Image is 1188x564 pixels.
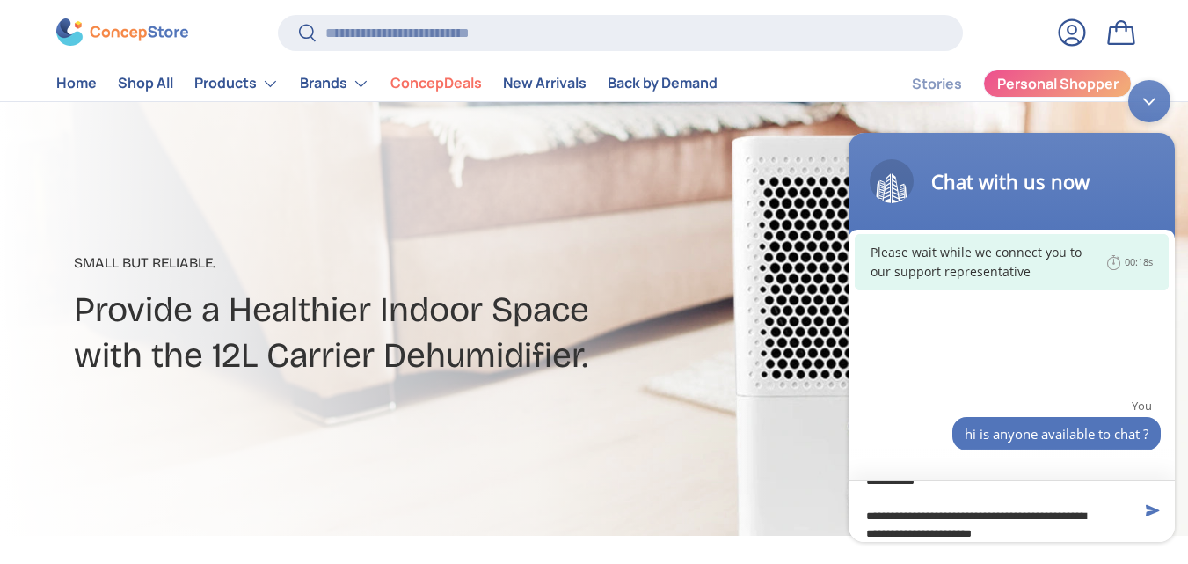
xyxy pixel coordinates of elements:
[289,66,380,101] summary: Brands
[840,71,1184,551] iframe: SalesIQ Chatwindow
[912,67,962,101] a: Stories
[608,67,718,101] a: Back by Demand
[56,19,188,47] img: ConcepStore
[74,253,749,274] p: Small But Reliable.
[74,288,749,378] h2: Provide a Healthier Indoor Space with the 12L Carrier Dehumidifier.
[118,67,173,101] a: Shop All
[56,67,97,101] a: Home
[184,66,289,101] summary: Products
[56,66,718,101] nav: Primary
[503,67,587,101] a: New Arrivals
[870,66,1132,101] nav: Secondary
[983,70,1132,98] a: Personal Shopper
[390,67,482,101] a: ConcepDeals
